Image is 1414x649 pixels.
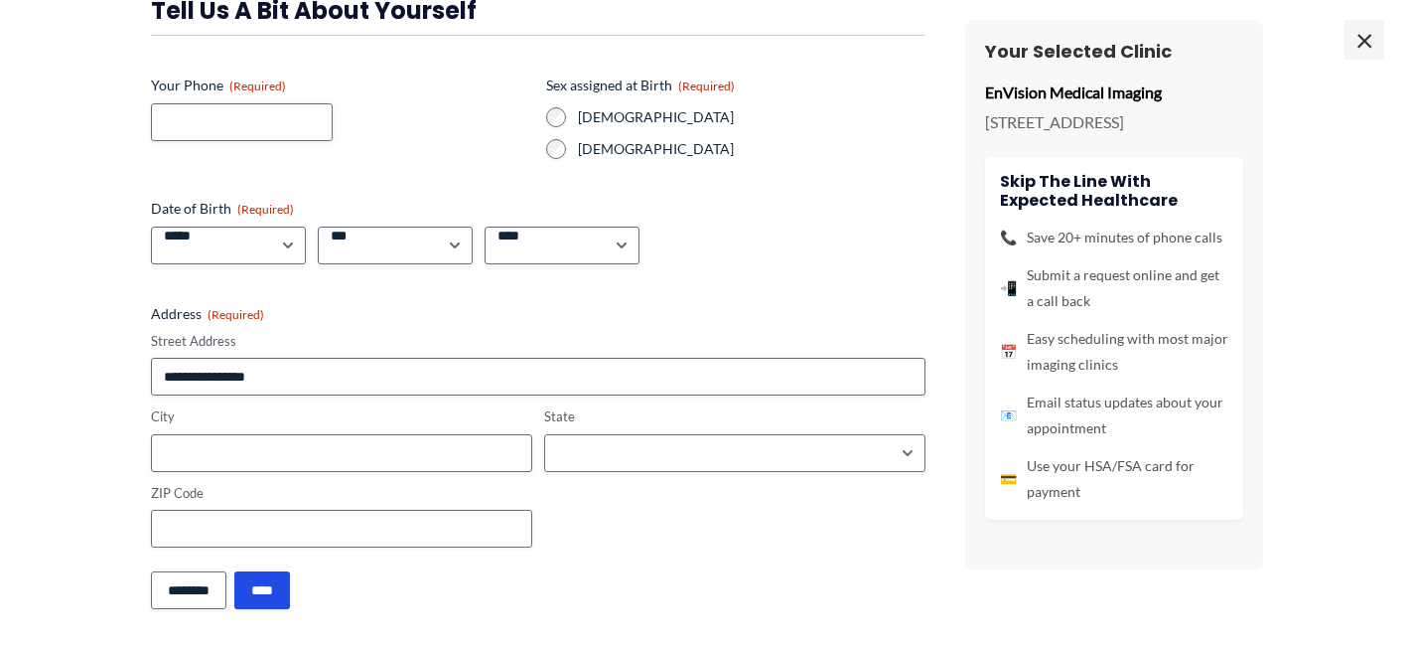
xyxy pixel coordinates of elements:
p: EnVision Medical Imaging [985,78,1243,107]
legend: Address [151,304,264,324]
label: Your Phone [151,76,530,95]
label: ZIP Code [151,484,532,503]
li: Easy scheduling with most major imaging clinics [1000,326,1228,378]
li: Email status updates about your appointment [1000,390,1228,441]
span: (Required) [208,307,264,322]
span: 💳 [1000,466,1017,492]
span: (Required) [678,79,735,93]
span: 📲 [1000,275,1017,301]
li: Submit a request online and get a call back [1000,262,1228,314]
legend: Date of Birth [151,199,294,219]
p: [STREET_ADDRESS] [985,107,1243,137]
span: 📞 [1000,225,1017,250]
li: Save 20+ minutes of phone calls [1000,225,1228,250]
h3: Your Selected Clinic [985,40,1243,63]
label: [DEMOGRAPHIC_DATA] [578,107,925,127]
span: 📅 [1000,339,1017,365]
label: State [544,407,925,426]
span: (Required) [237,202,294,217]
li: Use your HSA/FSA card for payment [1000,453,1228,505]
span: × [1344,20,1384,60]
label: [DEMOGRAPHIC_DATA] [578,139,925,159]
span: 📧 [1000,403,1017,428]
h4: Skip the line with Expected Healthcare [1000,172,1228,210]
legend: Sex assigned at Birth [546,76,735,95]
label: Street Address [151,332,925,351]
span: (Required) [229,79,286,93]
label: City [151,407,532,426]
